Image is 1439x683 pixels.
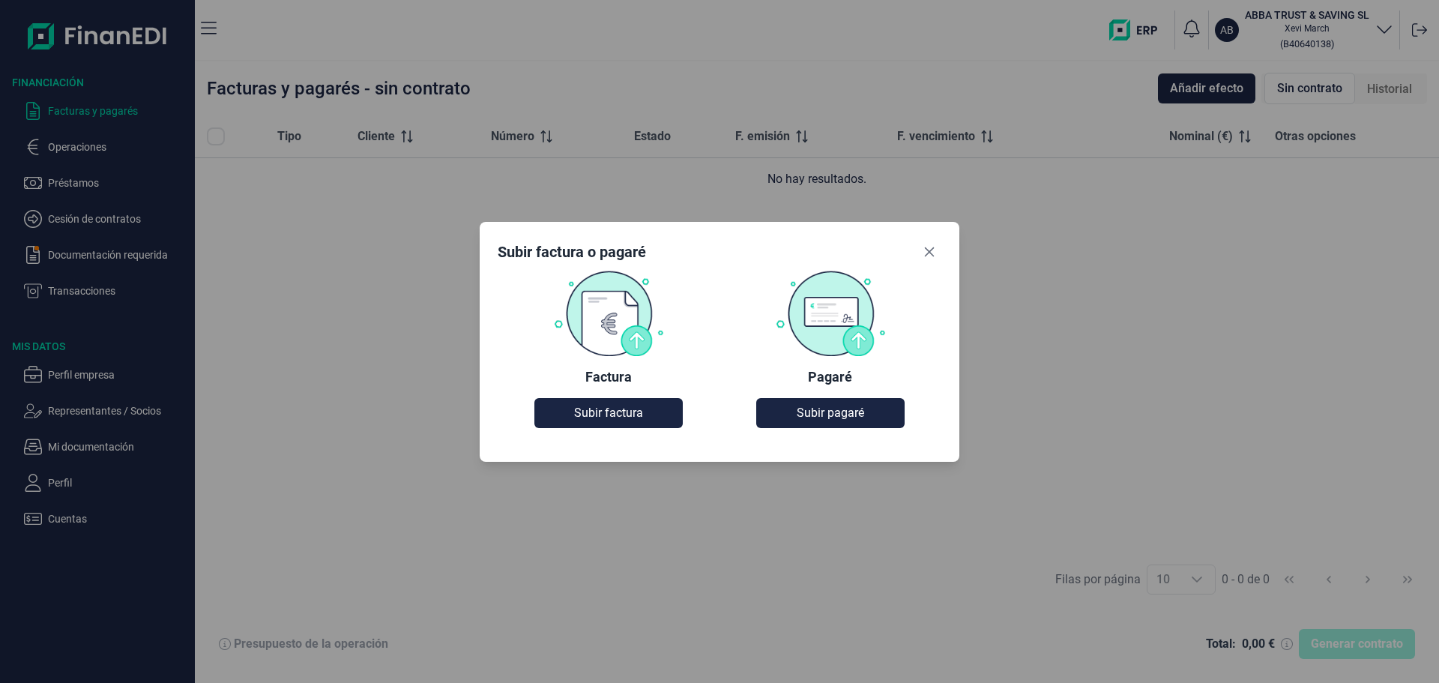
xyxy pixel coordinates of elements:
[585,368,632,386] div: Factura
[534,398,682,428] button: Subir factura
[775,270,886,357] img: Pagaré
[917,240,941,264] button: Close
[553,270,664,357] img: Factura
[808,368,852,386] div: Pagaré
[574,404,643,422] span: Subir factura
[756,398,904,428] button: Subir pagaré
[797,404,864,422] span: Subir pagaré
[498,241,646,262] div: Subir factura o pagaré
